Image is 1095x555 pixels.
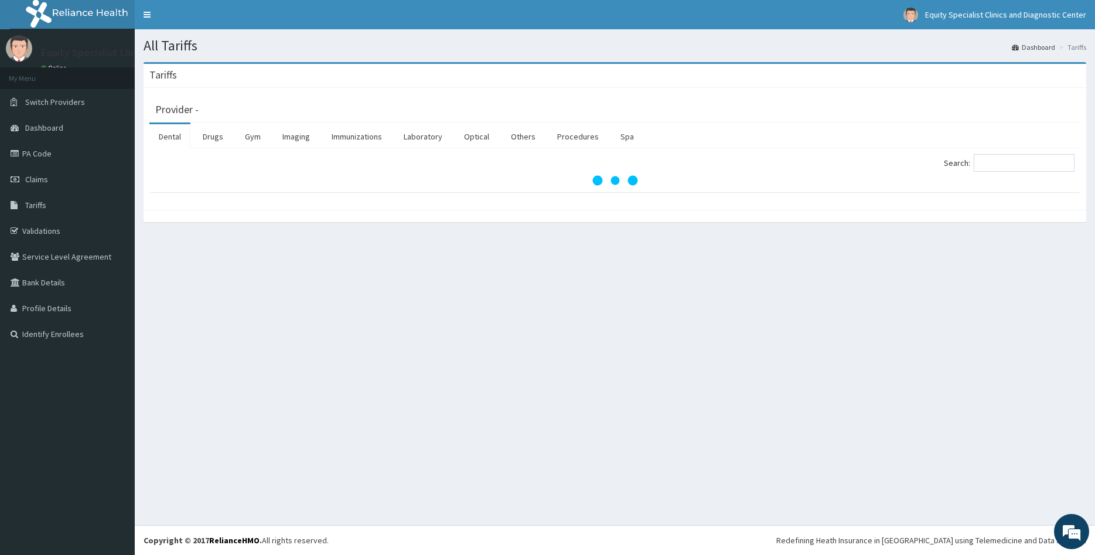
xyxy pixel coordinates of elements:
a: Dental [149,124,190,149]
span: Equity Specialist Clinics and Diagnostic Center [925,9,1086,20]
a: Online [41,64,69,72]
a: Drugs [193,124,233,149]
p: Equity Specialist Clinics and Diagnostic Center [41,47,253,58]
img: User Image [6,35,32,62]
strong: Copyright © 2017 . [144,535,262,546]
input: Search: [974,154,1074,172]
img: User Image [903,8,918,22]
span: Dashboard [25,122,63,133]
a: Procedures [548,124,608,149]
label: Search: [944,154,1074,172]
a: Dashboard [1012,42,1055,52]
a: RelianceHMO [209,535,260,546]
a: Gym [236,124,270,149]
footer: All rights reserved. [135,525,1095,555]
span: Switch Providers [25,97,85,107]
h3: Provider - [155,104,199,115]
li: Tariffs [1056,42,1086,52]
svg: audio-loading [592,157,639,204]
a: Optical [455,124,499,149]
span: Tariffs [25,200,46,210]
a: Laboratory [394,124,452,149]
h1: All Tariffs [144,38,1086,53]
a: Imaging [273,124,319,149]
div: Redefining Heath Insurance in [GEOGRAPHIC_DATA] using Telemedicine and Data Science! [776,534,1086,546]
a: Spa [611,124,643,149]
a: Immunizations [322,124,391,149]
h3: Tariffs [149,70,177,80]
a: Others [502,124,545,149]
span: Claims [25,174,48,185]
